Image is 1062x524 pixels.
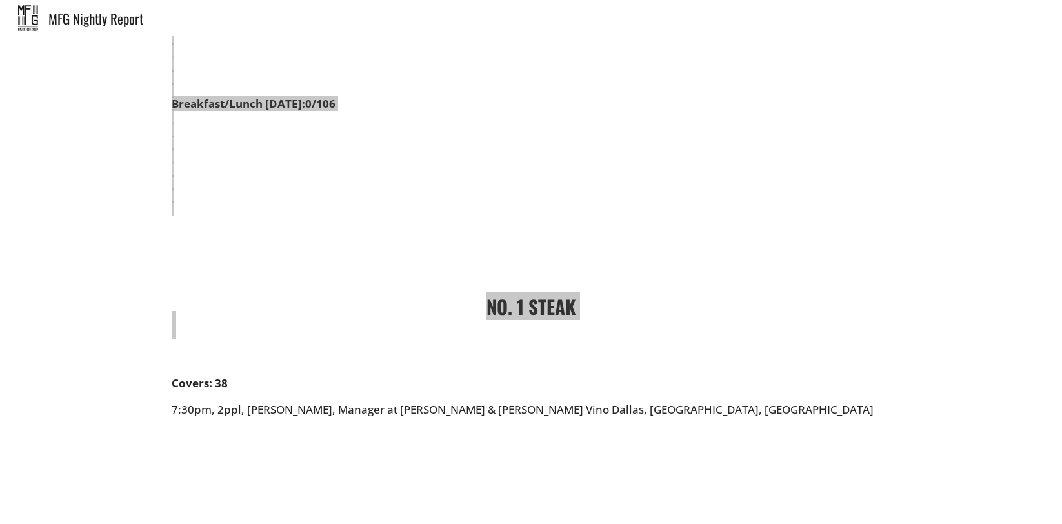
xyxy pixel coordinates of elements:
[172,96,305,111] strong: Breakfast/Lunch [DATE]:
[172,377,890,482] div: 7:30pm, 2ppl, [PERSON_NAME], Manager at [PERSON_NAME] & [PERSON_NAME] Vino Dallas, [GEOGRAPHIC_DA...
[18,5,38,31] img: mfg_nightly.jpeg
[486,292,576,320] strong: NO. 1 STEAK
[48,12,1062,25] div: MFG Nightly Report
[305,96,336,111] strong: 0/106
[172,376,228,390] strong: Covers: 38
